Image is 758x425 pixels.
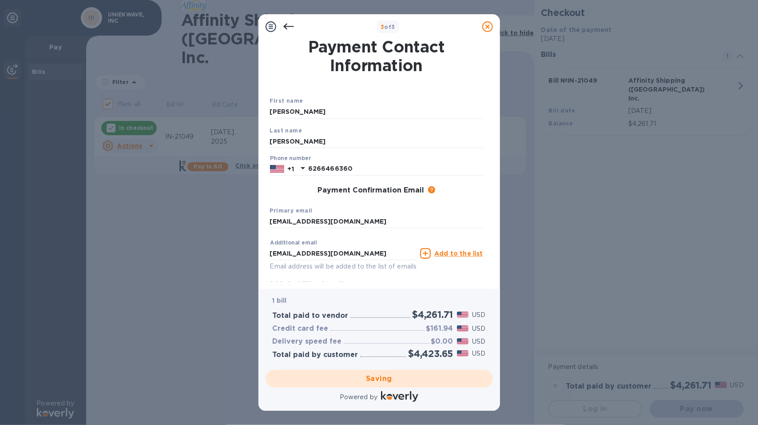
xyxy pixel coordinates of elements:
[270,280,347,287] b: Added additional emails
[340,393,377,402] p: Powered by
[270,105,483,119] input: Enter your first name
[472,310,485,320] p: USD
[270,215,483,229] input: Enter your primary name
[273,325,329,333] h3: Credit card fee
[472,324,485,333] p: USD
[431,337,453,346] h3: $0.00
[270,164,284,174] img: US
[273,312,349,320] h3: Total paid to vendor
[457,350,469,357] img: USD
[273,337,342,346] h3: Delivery speed fee
[457,325,469,332] img: USD
[434,250,483,257] u: Add to the list
[270,156,311,161] label: Phone number
[318,186,425,195] h3: Payment Confirmation Email
[270,135,483,148] input: Enter your last name
[288,164,294,173] p: +1
[472,349,485,358] p: USD
[457,338,469,345] img: USD
[273,351,358,359] h3: Total paid by customer
[270,241,317,246] label: Additional email
[270,207,313,214] b: Primary email
[270,37,483,75] h1: Payment Contact Information
[408,348,453,359] h2: $4,423.65
[308,162,483,176] input: Enter your phone number
[273,297,287,304] b: 1 bill
[270,261,417,272] p: Email address will be added to the list of emails
[270,97,303,104] b: First name
[270,127,302,134] b: Last name
[381,24,384,30] span: 3
[270,247,417,260] input: Enter additional email
[426,325,453,333] h3: $161.94
[381,391,418,402] img: Logo
[457,312,469,318] img: USD
[472,337,485,346] p: USD
[381,24,395,30] b: of 3
[412,309,453,320] h2: $4,261.71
